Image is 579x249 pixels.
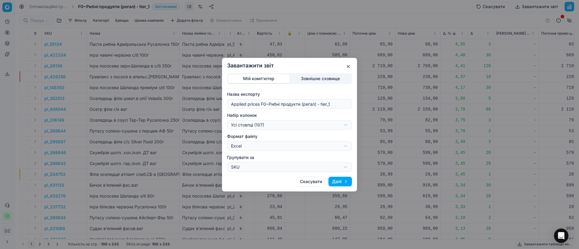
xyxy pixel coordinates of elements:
label: Назва експорту [227,91,352,97]
button: Далі [328,177,352,186]
label: Групувати за [227,154,352,160]
button: Скасувати [296,177,326,186]
button: Зовнішнє сховище [289,74,351,83]
label: Набір колонок [227,112,352,118]
label: Формат файлу [227,133,352,139]
button: Мій комп'ютер [228,74,289,83]
h2: Завантажити звіт [227,63,352,68]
